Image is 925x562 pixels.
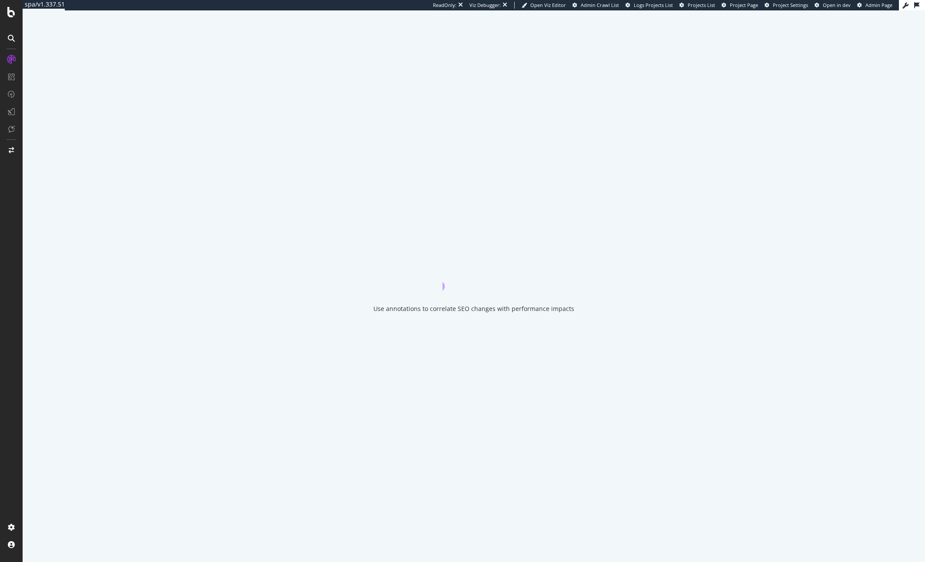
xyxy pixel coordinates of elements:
span: Projects List [688,2,715,8]
div: ReadOnly: [433,2,456,9]
a: Admin Page [857,2,892,9]
span: Open in dev [823,2,851,8]
div: Use annotations to correlate SEO changes with performance impacts [373,304,574,313]
span: Logs Projects List [634,2,673,8]
a: Admin Crawl List [572,2,619,9]
a: Project Page [722,2,758,9]
span: Project Settings [773,2,808,8]
a: Open in dev [815,2,851,9]
span: Project Page [730,2,758,8]
div: Viz Debugger: [469,2,501,9]
a: Projects List [679,2,715,9]
a: Project Settings [765,2,808,9]
div: animation [443,259,505,291]
span: Admin Crawl List [581,2,619,8]
a: Logs Projects List [626,2,673,9]
a: Open Viz Editor [522,2,566,9]
span: Open Viz Editor [530,2,566,8]
span: Admin Page [865,2,892,8]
